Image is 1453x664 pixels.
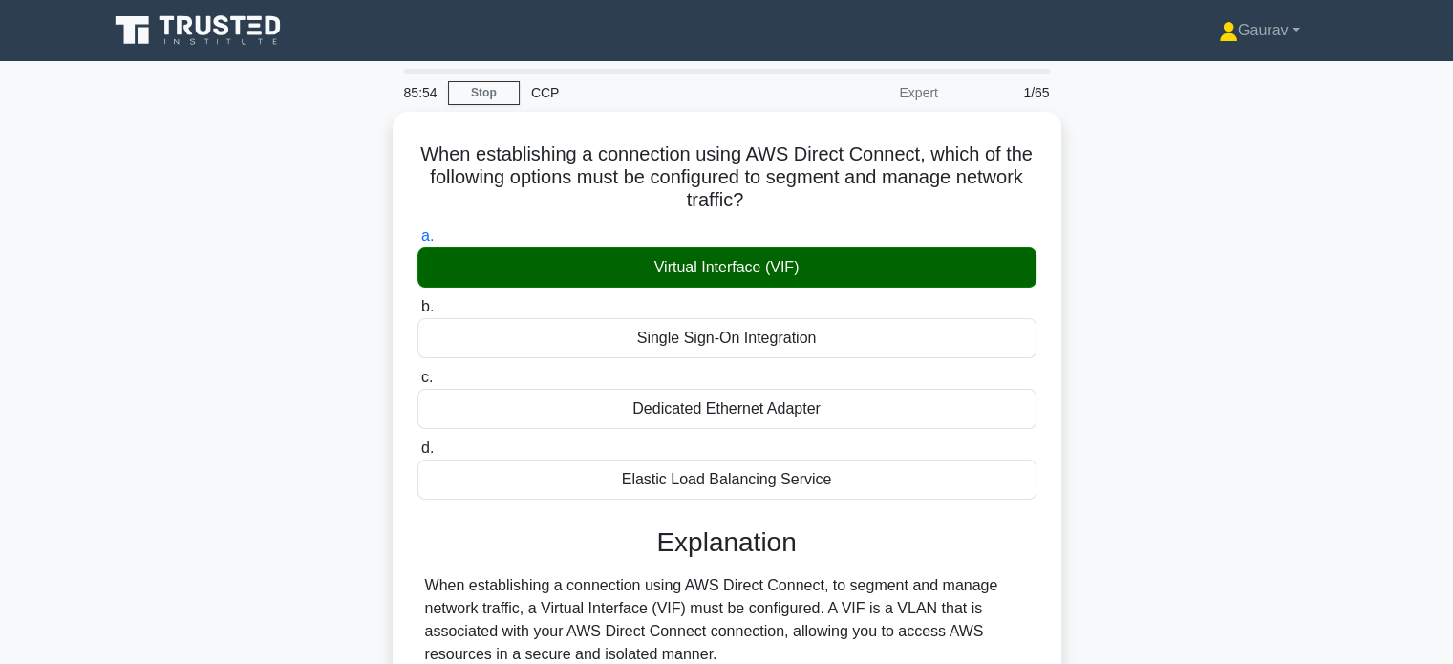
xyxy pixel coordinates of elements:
div: Virtual Interface (VIF) [417,247,1036,288]
span: d. [421,439,434,456]
a: Gaurav [1173,11,1346,50]
span: b. [421,298,434,314]
h3: Explanation [429,526,1025,559]
div: Single Sign-On Integration [417,318,1036,358]
div: Dedicated Ethernet Adapter [417,389,1036,429]
h5: When establishing a connection using AWS Direct Connect, which of the following options must be c... [416,142,1038,213]
span: a. [421,227,434,244]
a: Stop [448,81,520,105]
div: Elastic Load Balancing Service [417,460,1036,500]
div: 1/65 [950,74,1061,112]
div: CCP [520,74,782,112]
div: Expert [782,74,950,112]
div: 85:54 [393,74,448,112]
span: c. [421,369,433,385]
